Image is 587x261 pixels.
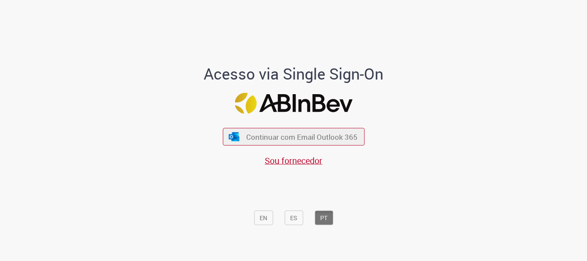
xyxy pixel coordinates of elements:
button: PT [315,211,333,225]
button: EN [254,211,273,225]
button: ícone Azure/Microsoft 360 Continuar com Email Outlook 365 [223,128,364,146]
span: Continuar com Email Outlook 365 [246,132,358,142]
a: Sou fornecedor [265,155,322,166]
img: Logo ABInBev [235,93,352,114]
img: ícone Azure/Microsoft 360 [228,132,240,141]
h1: Acesso via Single Sign-On [174,65,413,83]
button: ES [284,211,303,225]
